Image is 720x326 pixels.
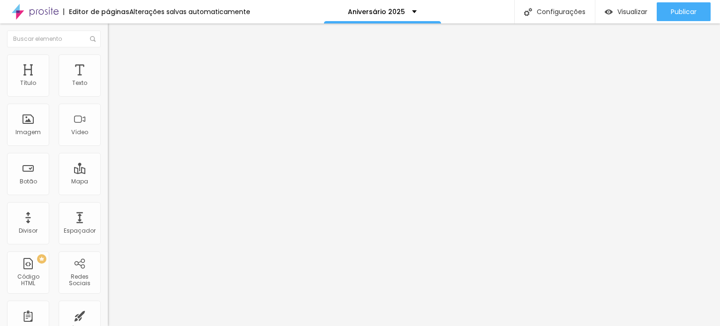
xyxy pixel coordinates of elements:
[129,8,250,15] div: Alterações salvas automaticamente
[657,2,711,21] button: Publicar
[20,80,36,86] div: Título
[63,8,129,15] div: Editor de páginas
[61,273,98,287] div: Redes Sociais
[90,36,96,42] img: Icone
[348,8,405,15] p: Aniversário 2025
[20,178,37,185] div: Botão
[617,8,647,15] span: Visualizar
[71,129,88,136] div: Vídeo
[605,8,613,16] img: view-1.svg
[671,8,697,15] span: Publicar
[71,178,88,185] div: Mapa
[595,2,657,21] button: Visualizar
[524,8,532,16] img: Icone
[64,227,96,234] div: Espaçador
[15,129,41,136] div: Imagem
[9,273,46,287] div: Código HTML
[7,30,101,47] input: Buscar elemento
[19,227,37,234] div: Divisor
[72,80,87,86] div: Texto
